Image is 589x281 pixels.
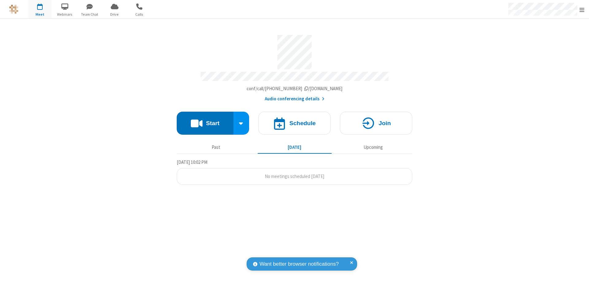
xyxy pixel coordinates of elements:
[247,85,343,92] button: Copy my meeting room linkCopy my meeting room link
[258,141,332,153] button: [DATE]
[29,12,52,17] span: Meet
[247,86,343,91] span: Copy my meeting room link
[265,95,325,102] button: Audio conferencing details
[340,112,412,135] button: Join
[258,112,331,135] button: Schedule
[265,173,324,179] span: No meetings scheduled [DATE]
[9,5,18,14] img: QA Selenium DO NOT DELETE OR CHANGE
[206,120,219,126] h4: Start
[53,12,76,17] span: Webinars
[179,141,253,153] button: Past
[379,120,391,126] h4: Join
[177,159,412,185] section: Today's Meetings
[177,159,207,165] span: [DATE] 10:02 PM
[260,260,339,268] span: Want better browser notifications?
[233,112,249,135] div: Start conference options
[177,112,233,135] button: Start
[103,12,126,17] span: Drive
[336,141,410,153] button: Upcoming
[128,12,151,17] span: Calls
[177,30,412,102] section: Account details
[78,12,101,17] span: Team Chat
[289,120,316,126] h4: Schedule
